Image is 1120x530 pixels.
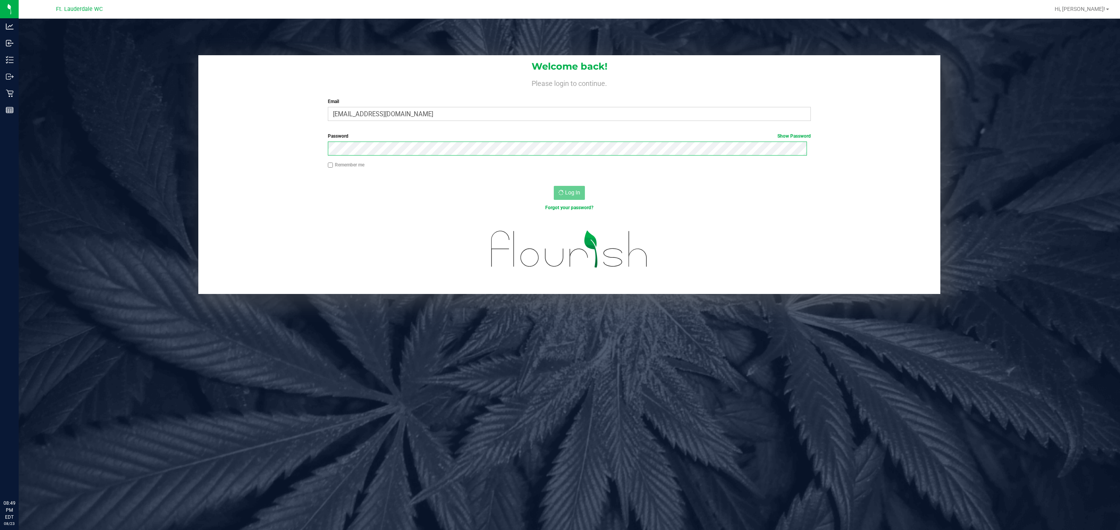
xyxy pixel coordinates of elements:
[6,106,14,114] inline-svg: Reports
[6,23,14,30] inline-svg: Analytics
[1055,6,1105,12] span: Hi, [PERSON_NAME]!
[3,500,15,521] p: 08:49 PM EDT
[198,61,940,72] h1: Welcome back!
[328,98,811,105] label: Email
[3,521,15,527] p: 08/23
[477,219,662,279] img: flourish_logo.svg
[6,73,14,80] inline-svg: Outbound
[565,189,580,196] span: Log In
[328,163,333,168] input: Remember me
[6,39,14,47] inline-svg: Inbound
[56,6,103,12] span: Ft. Lauderdale WC
[554,186,585,200] button: Log In
[328,161,364,168] label: Remember me
[328,133,348,139] span: Password
[777,133,811,139] a: Show Password
[6,56,14,64] inline-svg: Inventory
[545,205,593,210] a: Forgot your password?
[6,89,14,97] inline-svg: Retail
[198,78,940,87] h4: Please login to continue.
